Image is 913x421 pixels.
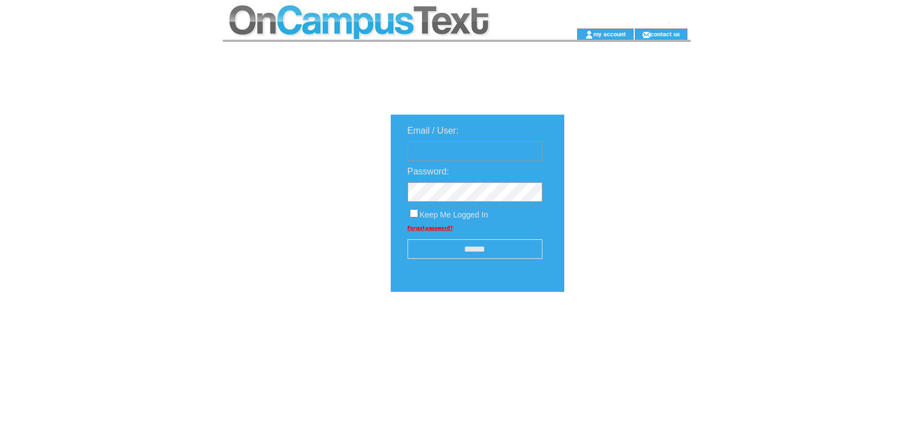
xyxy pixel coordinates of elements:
[650,30,680,37] a: contact us
[408,225,453,231] a: Forgot password?
[420,210,488,219] span: Keep Me Logged In
[597,320,653,334] img: transparent.png
[408,126,459,135] span: Email / User:
[642,30,650,39] img: contact_us_icon.gif
[593,30,626,37] a: my account
[585,30,593,39] img: account_icon.gif
[408,167,450,176] span: Password:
